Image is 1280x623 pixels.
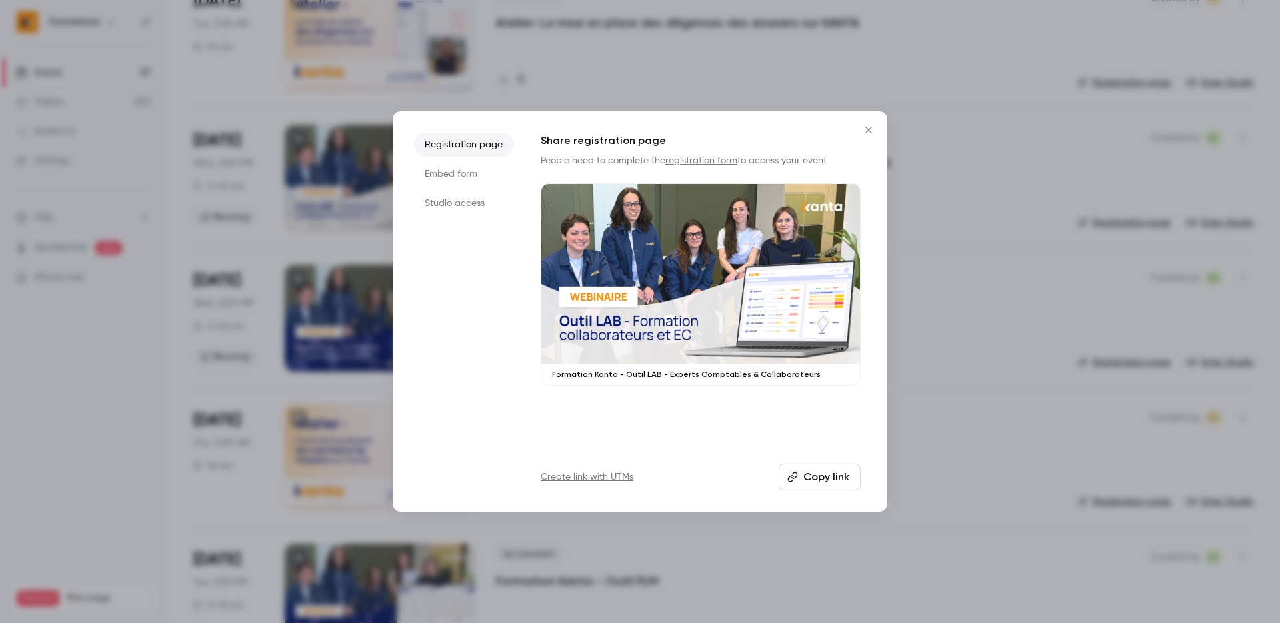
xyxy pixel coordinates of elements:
a: Formation Kanta - Outil LAB - Experts Comptables & Collaborateurs [541,183,861,386]
li: Registration page [414,133,514,157]
li: Studio access [414,191,514,215]
a: Create link with UTMs [541,470,633,484]
li: Embed form [414,162,514,186]
p: People need to complete the to access your event [541,154,861,167]
p: Formation Kanta - Outil LAB - Experts Comptables & Collaborateurs [552,369,849,380]
h1: Share registration page [541,133,861,149]
a: registration form [665,156,737,165]
button: Close [855,117,882,143]
button: Copy link [779,464,861,490]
